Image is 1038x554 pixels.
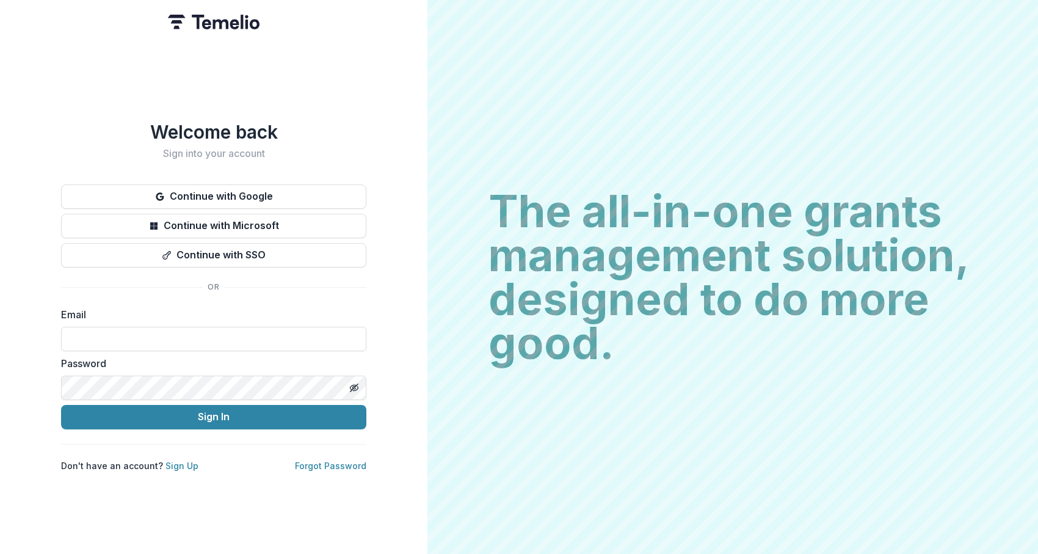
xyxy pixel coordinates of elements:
[61,121,366,143] h1: Welcome back
[61,243,366,268] button: Continue with SSO
[61,148,366,159] h2: Sign into your account
[61,459,198,472] p: Don't have an account?
[295,461,366,471] a: Forgot Password
[61,405,366,429] button: Sign In
[165,461,198,471] a: Sign Up
[344,378,364,398] button: Toggle password visibility
[168,15,259,29] img: Temelio
[61,307,359,322] label: Email
[61,214,366,238] button: Continue with Microsoft
[61,356,359,371] label: Password
[61,184,366,209] button: Continue with Google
